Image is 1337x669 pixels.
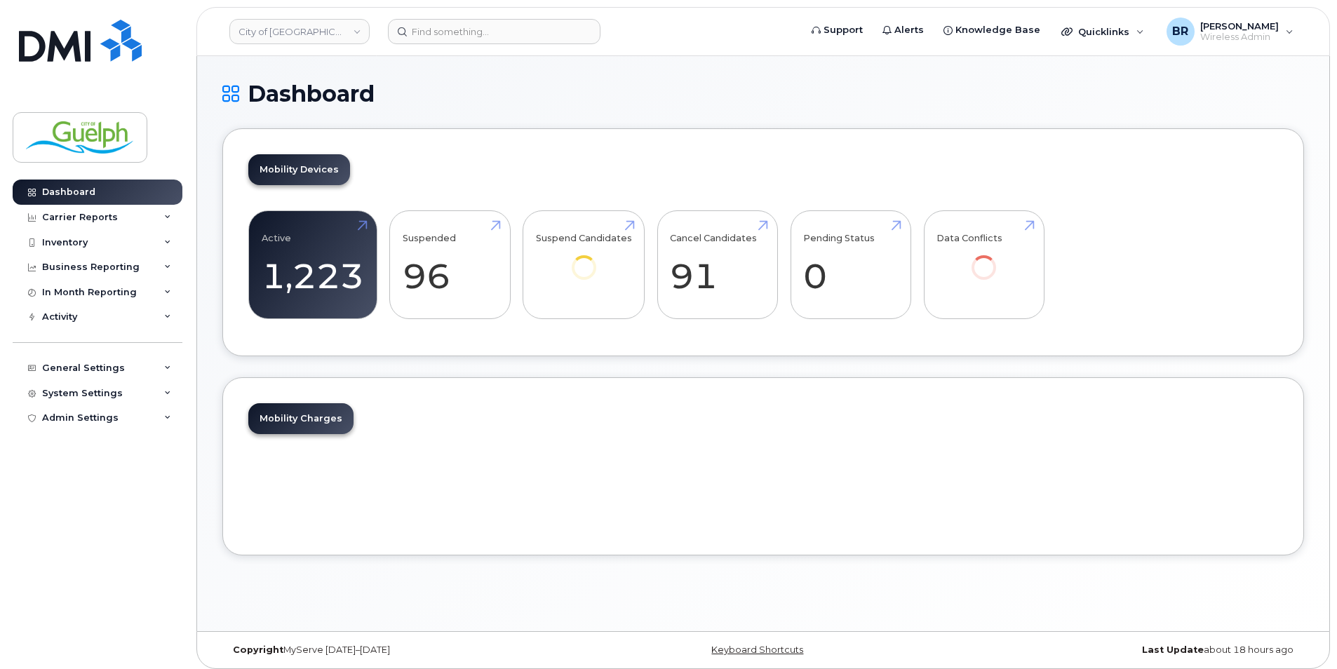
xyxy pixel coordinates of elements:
a: Mobility Charges [248,403,354,434]
div: about 18 hours ago [943,644,1304,656]
a: Keyboard Shortcuts [711,644,803,655]
a: Cancel Candidates 91 [670,219,765,311]
a: Data Conflicts [936,219,1031,299]
strong: Last Update [1142,644,1204,655]
h1: Dashboard [222,81,1304,106]
a: Pending Status 0 [803,219,898,311]
a: Suspend Candidates [536,219,632,299]
strong: Copyright [233,644,283,655]
a: Mobility Devices [248,154,350,185]
div: MyServe [DATE]–[DATE] [222,644,583,656]
a: Active 1,223 [262,219,364,311]
a: Suspended 96 [403,219,497,311]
